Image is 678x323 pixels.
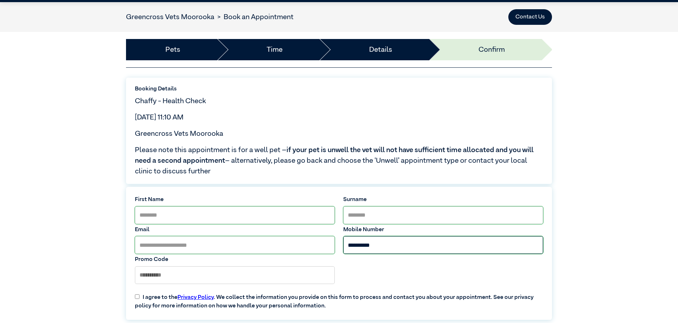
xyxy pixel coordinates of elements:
[177,295,214,300] a: Privacy Policy
[135,225,335,234] label: Email
[267,44,283,55] a: Time
[135,85,543,93] label: Booking Details
[135,255,335,264] label: Promo Code
[214,12,294,22] li: Book an Appointment
[135,98,206,105] span: Chaffy - Health Check
[135,145,543,177] span: Please note this appointment is for a well pet – – alternatively, please go back and choose the ‘...
[343,195,543,204] label: Surname
[135,130,223,137] span: Greencross Vets Moorooka
[165,44,180,55] a: Pets
[343,225,543,234] label: Mobile Number
[369,44,392,55] a: Details
[135,195,335,204] label: First Name
[508,9,552,25] button: Contact Us
[126,12,294,22] nav: breadcrumb
[126,13,214,21] a: Greencross Vets Moorooka
[135,146,534,164] span: if your pet is unwell the vet will not have sufficient time allocated and you will need a second ...
[135,114,184,121] span: [DATE] 11:10 AM
[131,288,547,310] label: I agree to the . We collect the information you provide on this form to process and contact you a...
[135,294,140,299] input: I agree to thePrivacy Policy. We collect the information you provide on this form to process and ...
